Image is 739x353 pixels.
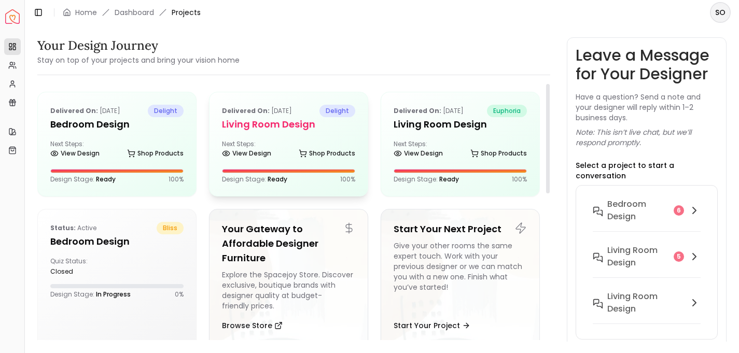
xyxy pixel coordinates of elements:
[222,175,287,183] p: Design Stage:
[50,175,116,183] p: Design Stage:
[222,270,355,311] div: Explore the Spacejoy Store. Discover exclusive, boutique brands with designer quality at budget-f...
[381,209,540,349] a: Start Your Next ProjectGive your other rooms the same expert touch. Work with your previous desig...
[50,105,120,117] p: [DATE]
[394,117,527,132] h5: Living Room Design
[209,209,368,349] a: Your Gateway to Affordable Designer FurnitureExplore the Spacejoy Store. Discover exclusive, bout...
[50,140,184,161] div: Next Steps:
[222,146,271,161] a: View Design
[175,290,184,299] p: 0 %
[319,105,355,117] span: delight
[711,3,730,22] span: SO
[340,175,355,183] p: 100 %
[157,222,184,234] span: bliss
[222,222,355,265] h5: Your Gateway to Affordable Designer Furniture
[5,9,20,24] a: Spacejoy
[394,175,459,183] p: Design Stage:
[674,205,684,216] div: 6
[50,234,184,249] h5: Bedroom Design
[394,140,527,161] div: Next Steps:
[576,127,718,148] p: Note: This isn’t live chat, but we’ll respond promptly.
[63,7,201,18] nav: breadcrumb
[439,175,459,183] span: Ready
[487,105,527,117] span: euphoria
[576,46,718,83] h3: Leave a Message for Your Designer
[268,175,287,183] span: Ready
[148,105,184,117] span: delight
[50,222,96,234] p: active
[584,286,709,332] button: Living Room Design
[394,146,443,161] a: View Design
[222,105,292,117] p: [DATE]
[50,146,100,161] a: View Design
[576,92,718,123] p: Have a question? Send a note and your designer will reply within 1–2 business days.
[50,267,113,276] div: closed
[710,2,731,23] button: SO
[50,257,113,276] div: Quiz Status:
[512,175,527,183] p: 100 %
[50,290,131,299] p: Design Stage:
[222,315,283,336] button: Browse Store
[127,146,184,161] a: Shop Products
[222,140,355,161] div: Next Steps:
[584,194,709,240] button: Bedroom design6
[394,105,464,117] p: [DATE]
[96,175,116,183] span: Ready
[50,117,184,132] h5: Bedroom design
[607,244,670,269] h6: Living Room design
[5,9,20,24] img: Spacejoy Logo
[96,290,131,299] span: In Progress
[75,7,97,18] a: Home
[172,7,201,18] span: Projects
[470,146,527,161] a: Shop Products
[674,251,684,262] div: 5
[115,7,154,18] a: Dashboard
[394,315,470,336] button: Start Your Project
[37,55,240,65] small: Stay on top of your projects and bring your vision home
[607,198,670,223] h6: Bedroom design
[50,223,76,232] b: Status:
[584,240,709,286] button: Living Room design5
[222,106,270,115] b: Delivered on:
[576,160,718,181] p: Select a project to start a conversation
[394,222,527,236] h5: Start Your Next Project
[50,106,98,115] b: Delivered on:
[394,106,441,115] b: Delivered on:
[299,146,355,161] a: Shop Products
[222,117,355,132] h5: Living Room design
[607,290,684,315] h6: Living Room Design
[37,37,240,54] h3: Your Design Journey
[394,241,527,311] div: Give your other rooms the same expert touch. Work with your previous designer or we can match you...
[169,175,184,183] p: 100 %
